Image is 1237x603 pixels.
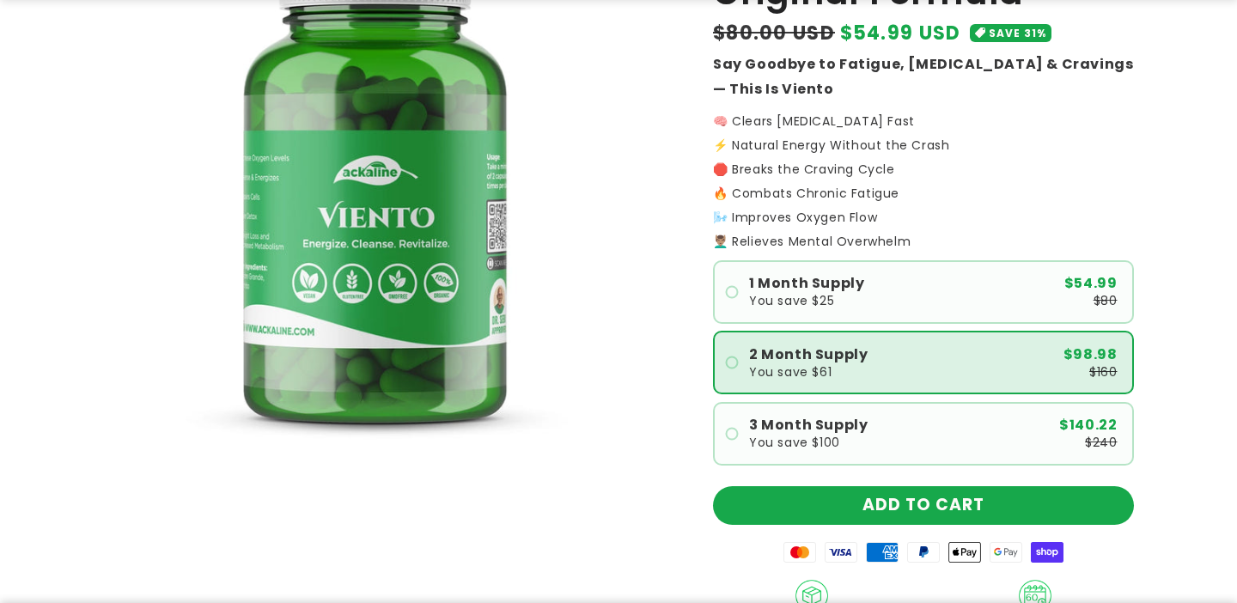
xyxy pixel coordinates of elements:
[749,348,868,362] span: 2 Month Supply
[713,235,1134,247] p: 💆🏽‍♂️ Relieves Mental Overwhelm
[749,277,864,290] span: 1 Month Supply
[1089,366,1117,378] span: $160
[989,24,1046,42] span: SAVE 31%
[749,295,834,307] span: You save $25
[1094,295,1118,307] span: $80
[749,366,832,378] span: You save $61
[1063,348,1118,362] span: $98.98
[1064,277,1118,290] span: $54.99
[1085,436,1117,448] span: $240
[713,19,835,47] s: $80.00 USD
[840,19,961,47] span: $54.99 USD
[713,211,1134,223] p: 🌬️ Improves Oxygen Flow
[749,418,868,432] span: 3 Month Supply
[713,115,1134,199] p: 🧠 Clears [MEDICAL_DATA] Fast ⚡️ Natural Energy Without the Crash 🛑 Breaks the Craving Cycle 🔥 Com...
[1059,418,1117,432] span: $140.22
[713,54,1133,99] strong: Say Goodbye to Fatigue, [MEDICAL_DATA] & Cravings — This Is Viento
[713,486,1134,525] button: ADD TO CART
[749,436,840,448] span: You save $100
